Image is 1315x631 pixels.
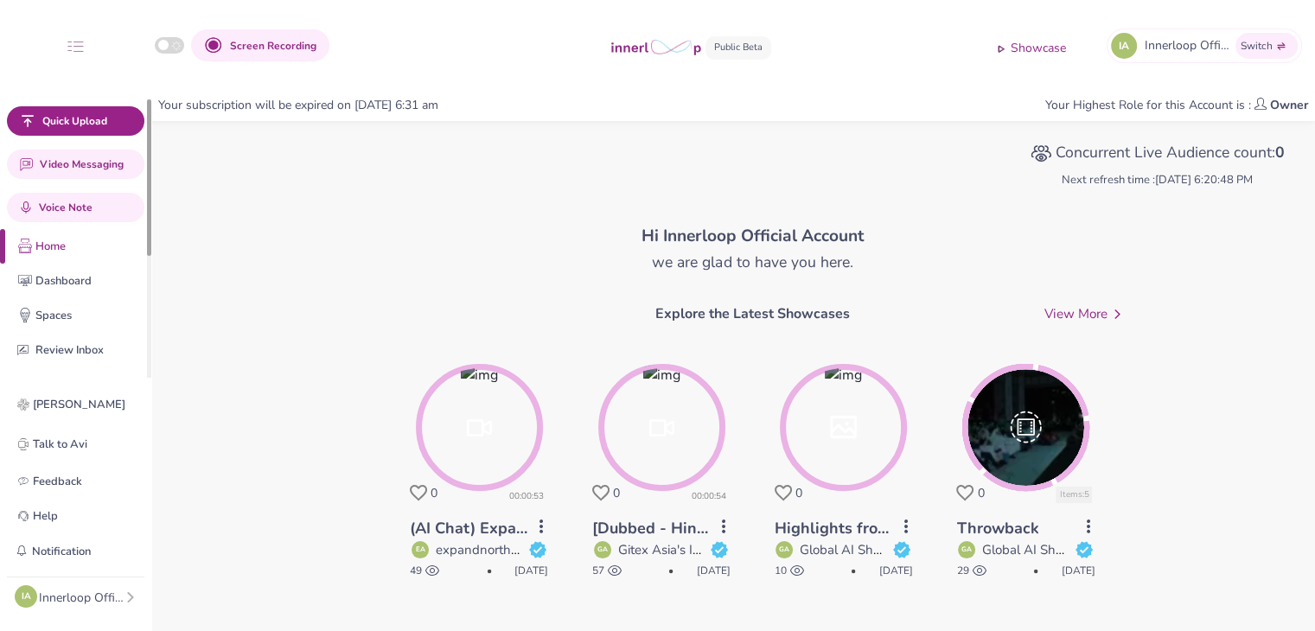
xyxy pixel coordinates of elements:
[33,473,82,491] p: Feedback
[592,518,1261,539] a: [Dubbed - Hindi + Interactions ] GITEX ASIA - Interview with [PERSON_NAME] (Crossware)
[1031,143,1285,164] h5: Concurrent Live Audience count :
[956,518,1038,539] a: Throwback
[1145,36,1231,54] span: Innerloop Official
[892,540,911,559] img: verified
[14,431,137,457] a: Talk to Avi
[993,38,1010,55] img: showcase icon
[514,563,548,578] span: [DATE]
[7,193,144,222] button: Voice Note
[958,541,975,558] div: GA
[14,392,137,417] a: [PERSON_NAME]
[977,485,984,501] span: 0
[1044,304,1127,324] span: View More
[410,563,439,578] span: 49
[1241,39,1273,53] span: Switch
[191,29,329,61] button: Screen Recording
[1270,97,1308,113] b: Owner
[32,543,91,561] p: Notification
[151,96,445,114] div: Your subscription will be expired on [DATE] 6:31 am
[592,563,622,578] span: 57
[982,541,1196,558] a: Global AI Show 's Innerloop Account
[697,563,731,578] span: [DATE]
[663,225,864,247] b: Innerloop Official Account
[1031,143,1052,164] img: audience count
[14,584,137,609] button: IAInnerloop Official Account
[795,485,802,501] span: 0
[594,541,611,558] div: GA
[39,589,124,607] div: Innerloop Official Account
[775,563,804,578] span: 10
[775,518,1033,539] a: Highlights from Global AI Show (7)
[1235,33,1298,59] button: Switch
[33,436,87,454] p: Talk to Avi
[14,506,137,526] a: Help
[14,540,92,563] button: Notification
[710,540,729,559] img: verified
[613,485,620,501] span: 0
[776,541,793,558] div: GA
[412,541,429,558] div: EA
[39,200,93,215] span: Voice Note
[800,541,1013,558] a: Global AI Show 's Innerloop Account
[7,106,144,136] button: Quick Upload
[33,507,58,526] p: Help
[42,113,107,129] span: Quick Upload
[1031,171,1285,189] p: Next refresh time : [DATE] 6:20:48 PM
[1111,33,1137,59] div: IA
[1061,563,1095,578] span: [DATE]
[436,541,651,558] a: expandnorthstar's Innerloop Account
[618,541,795,558] a: Gitex Asia's Innerloop Account
[1275,142,1285,163] b: 0
[35,307,143,325] p: Spaces
[431,485,437,501] span: 0
[528,540,547,559] img: verified
[14,471,137,492] a: Feedback
[35,272,143,290] p: Dashboard
[652,253,852,271] h5: we are glad to have you here.
[40,156,124,172] span: Video Messaging
[655,306,850,322] h6: Explore the Latest Showcases
[642,225,864,247] b: Hi
[956,563,986,578] span: 29
[879,563,913,578] span: [DATE]
[33,396,125,414] p: [PERSON_NAME]
[35,341,143,360] p: Review Inbox
[15,585,37,608] div: IA
[1075,540,1094,559] img: verified
[35,238,143,256] p: Home
[1038,96,1315,114] div: Your Highest Role for this Account is :
[410,518,749,539] a: (AI Chat) Expand North Star Day 2 Highlights!
[1011,40,1066,58] p: Showcase
[7,150,144,179] button: Video Messaging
